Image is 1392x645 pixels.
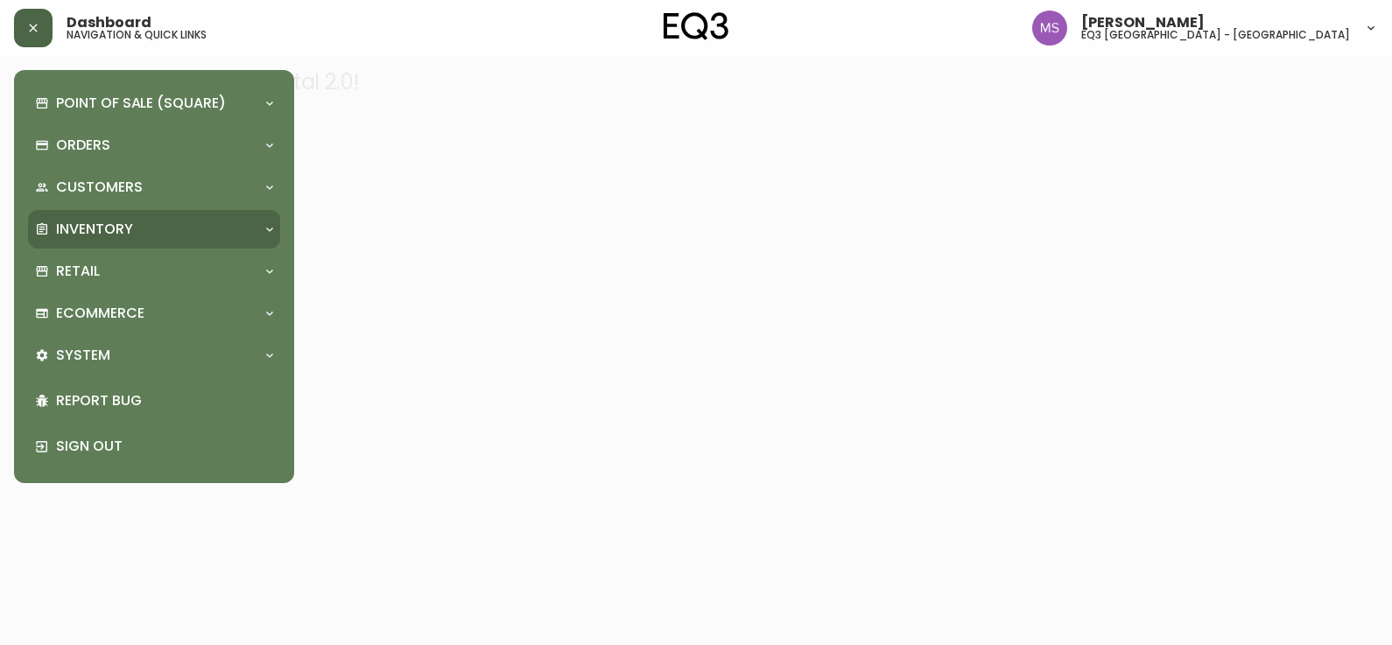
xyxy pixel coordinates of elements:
[56,304,144,323] p: Ecommerce
[67,16,151,30] span: Dashboard
[56,346,110,365] p: System
[28,252,280,291] div: Retail
[664,12,728,40] img: logo
[56,437,273,456] p: Sign Out
[1081,30,1350,40] h5: eq3 [GEOGRAPHIC_DATA] - [GEOGRAPHIC_DATA]
[28,168,280,207] div: Customers
[28,424,280,469] div: Sign Out
[56,136,110,155] p: Orders
[56,220,133,239] p: Inventory
[28,84,280,123] div: Point of Sale (Square)
[28,294,280,333] div: Ecommerce
[28,210,280,249] div: Inventory
[56,391,273,410] p: Report Bug
[28,336,280,375] div: System
[1032,11,1067,46] img: 1b6e43211f6f3cc0b0729c9049b8e7af
[28,378,280,424] div: Report Bug
[56,178,143,197] p: Customers
[56,262,100,281] p: Retail
[56,94,226,113] p: Point of Sale (Square)
[28,126,280,165] div: Orders
[67,30,207,40] h5: navigation & quick links
[1081,16,1205,30] span: [PERSON_NAME]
